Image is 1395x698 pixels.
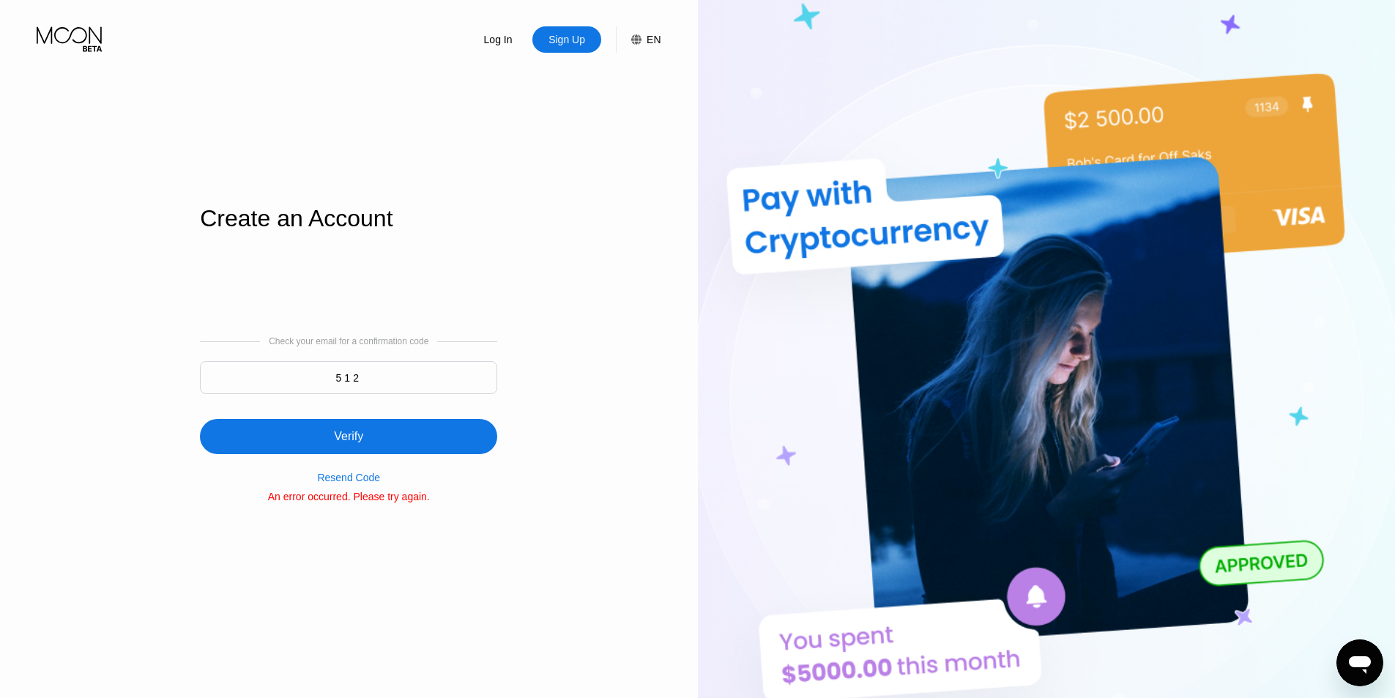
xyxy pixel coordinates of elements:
[334,429,363,444] div: Verify
[200,361,497,394] input: 000000
[532,26,601,53] div: Sign Up
[1336,639,1383,686] iframe: Button to launch messaging window
[547,32,587,47] div: Sign Up
[317,472,380,483] div: Resend Code
[464,26,532,53] div: Log In
[616,26,661,53] div: EN
[200,401,497,454] div: Verify
[483,32,514,47] div: Log In
[269,336,428,346] div: Check your email for a confirmation code
[200,205,497,232] div: Create an Account
[200,491,497,502] div: An error occurred. Please try again.
[317,454,380,483] div: Resend Code
[647,34,661,45] div: EN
